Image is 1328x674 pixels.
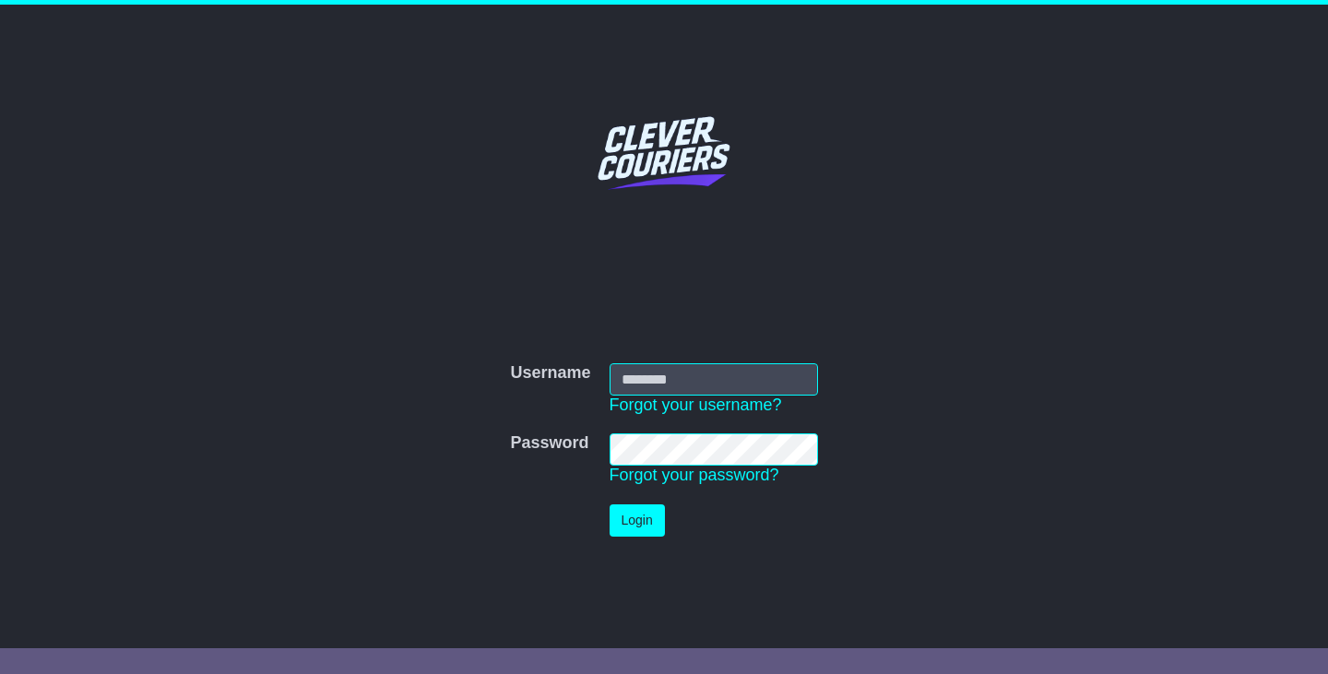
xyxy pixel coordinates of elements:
[610,396,782,414] a: Forgot your username?
[586,74,742,231] img: Clever Couriers
[610,466,779,484] a: Forgot your password?
[510,433,588,454] label: Password
[510,363,590,384] label: Username
[610,504,665,537] button: Login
